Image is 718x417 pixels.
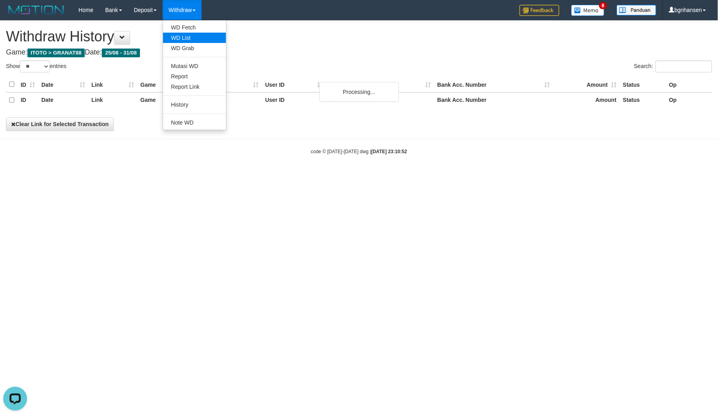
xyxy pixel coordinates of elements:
[88,77,137,92] th: Link
[20,60,50,72] select: Showentries
[163,33,226,43] a: WD List
[326,77,434,92] th: Bank Acc. Name
[88,92,137,108] th: Link
[666,77,712,92] th: Op
[194,77,262,92] th: Trans ID
[163,99,226,110] a: History
[434,92,553,108] th: Bank Acc. Number
[194,92,262,108] th: Trans ID
[6,4,66,16] img: MOTION_logo.png
[553,77,620,92] th: Amount
[163,22,226,33] a: WD Fetch
[6,60,66,72] label: Show entries
[319,82,399,102] div: Processing...
[102,49,140,57] span: 25/08 - 31/08
[371,149,407,154] strong: [DATE] 23:10:52
[137,77,194,92] th: Game
[18,77,38,92] th: ID
[163,82,226,92] a: Report Link
[6,49,712,57] h4: Game: Date:
[262,77,326,92] th: User ID
[434,77,553,92] th: Bank Acc. Number
[634,60,712,72] label: Search:
[163,71,226,82] a: Report
[27,49,85,57] span: ITOTO > GRANAT88
[3,3,27,27] button: Open LiveChat chat widget
[163,61,226,71] a: Mutasi WD
[38,77,88,92] th: Date
[163,117,226,128] a: Note WD
[553,92,620,108] th: Amount
[137,92,194,108] th: Game
[6,29,712,45] h1: Withdraw History
[599,2,607,9] span: 8
[6,117,114,131] button: Clear Link for Selected Transaction
[163,43,226,53] a: WD Grab
[666,92,712,108] th: Op
[617,5,656,16] img: panduan.png
[520,5,559,16] img: Feedback.jpg
[18,92,38,108] th: ID
[620,77,666,92] th: Status
[656,60,712,72] input: Search:
[262,92,326,108] th: User ID
[38,92,88,108] th: Date
[620,92,666,108] th: Status
[311,149,407,154] small: code © [DATE]-[DATE] dwg |
[571,5,605,16] img: Button%20Memo.svg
